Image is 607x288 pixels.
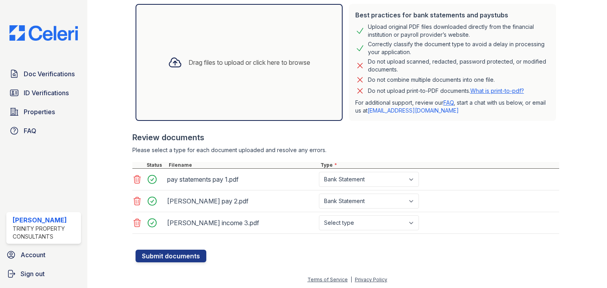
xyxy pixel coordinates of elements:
[6,85,81,101] a: ID Verifications
[167,162,319,168] div: Filename
[368,87,524,95] p: Do not upload print-to-PDF documents.
[24,88,69,98] span: ID Verifications
[3,266,84,282] a: Sign out
[167,173,316,186] div: pay statements pay 1.pdf
[6,66,81,82] a: Doc Verifications
[319,162,559,168] div: Type
[167,216,316,229] div: [PERSON_NAME] income 3.pdf
[132,146,559,154] div: Please select a type for each document uploaded and resolve any errors.
[6,104,81,120] a: Properties
[167,195,316,207] div: [PERSON_NAME] pay 2.pdf
[368,23,550,39] div: Upload original PDF files downloaded directly from the financial institution or payroll provider’...
[368,40,550,56] div: Correctly classify the document type to avoid a delay in processing your application.
[13,215,78,225] div: [PERSON_NAME]
[21,269,45,279] span: Sign out
[189,58,310,67] div: Drag files to upload or click here to browse
[3,247,84,263] a: Account
[355,277,387,282] a: Privacy Policy
[136,250,206,262] button: Submit documents
[24,107,55,117] span: Properties
[470,87,524,94] a: What is print-to-pdf?
[368,107,459,114] a: [EMAIL_ADDRESS][DOMAIN_NAME]
[355,99,550,115] p: For additional support, review our , start a chat with us below, or email us at
[21,250,45,260] span: Account
[307,277,348,282] a: Terms of Service
[145,162,167,168] div: Status
[6,123,81,139] a: FAQ
[3,25,84,41] img: CE_Logo_Blue-a8612792a0a2168367f1c8372b55b34899dd931a85d93a1a3d3e32e68fde9ad4.png
[24,126,36,136] span: FAQ
[132,132,559,143] div: Review documents
[368,58,550,73] div: Do not upload scanned, redacted, password protected, or modified documents.
[355,10,550,20] div: Best practices for bank statements and paystubs
[24,69,75,79] span: Doc Verifications
[443,99,454,106] a: FAQ
[351,277,352,282] div: |
[368,75,495,85] div: Do not combine multiple documents into one file.
[13,225,78,241] div: Trinity Property Consultants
